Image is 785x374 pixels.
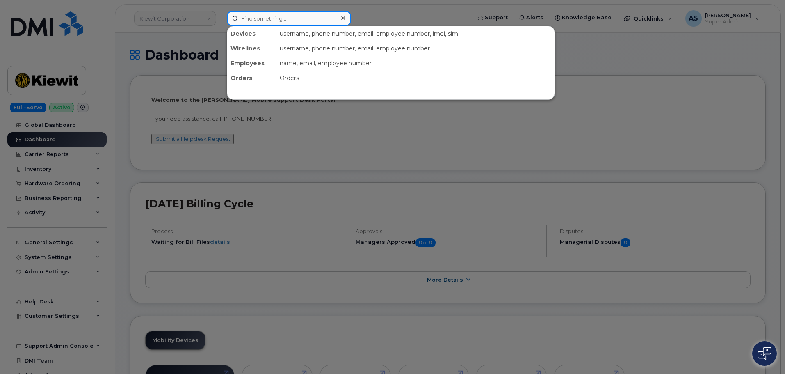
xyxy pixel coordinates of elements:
[276,56,555,71] div: name, email, employee number
[276,41,555,56] div: username, phone number, email, employee number
[227,71,276,85] div: Orders
[758,347,771,360] img: Open chat
[227,26,276,41] div: Devices
[276,26,555,41] div: username, phone number, email, employee number, imei, sim
[227,56,276,71] div: Employees
[227,41,276,56] div: Wirelines
[276,71,555,85] div: Orders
